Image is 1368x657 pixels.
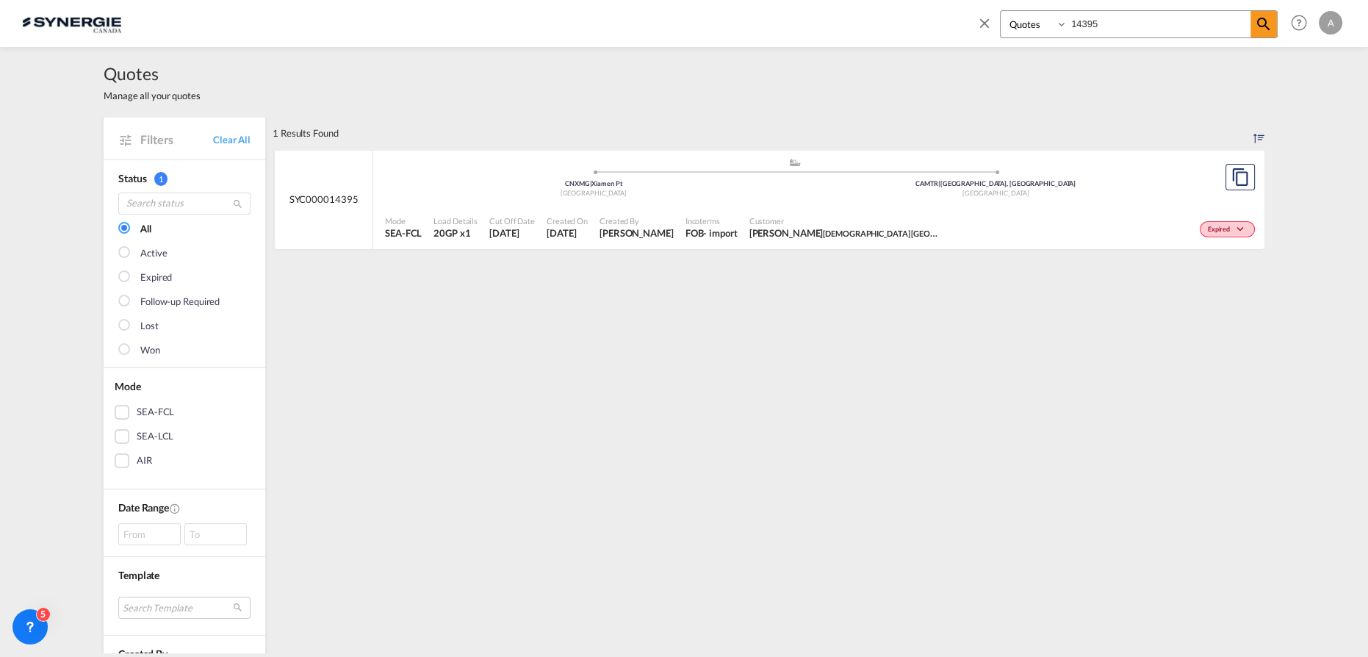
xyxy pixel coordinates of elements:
[1286,10,1311,35] span: Help
[1286,10,1319,37] div: Help
[1319,11,1342,35] div: A
[823,227,990,239] span: [DEMOGRAPHIC_DATA] [GEOGRAPHIC_DATA]
[22,7,121,40] img: 1f56c880d42311ef80fc7dca854c8e59.png
[1225,164,1255,190] button: Copy Quote
[275,150,1264,250] div: SYC000014395 assets/icons/custom/ship-fill.svgassets/icons/custom/roll-o-plane.svgOriginXiamen Pt...
[385,215,422,226] span: Mode
[1068,11,1250,37] input: Enter Quotation Number
[433,215,478,226] span: Load Details
[273,117,339,149] div: 1 Results Found
[289,193,359,206] span: SYC000014395
[118,501,169,514] span: Date Range
[115,453,254,468] md-checkbox: AIR
[137,429,173,444] div: SEA-LCL
[703,226,737,240] div: - import
[685,215,738,226] span: Incoterms
[154,172,168,186] span: 1
[118,523,251,545] span: From To
[600,215,674,226] span: Created By
[184,523,247,545] div: To
[140,319,159,334] div: Lost
[915,179,1076,187] span: CAMTR [GEOGRAPHIC_DATA], [GEOGRAPHIC_DATA]
[1253,117,1264,149] div: Sort by: Created On
[140,295,220,309] div: Follow-up Required
[938,179,940,187] span: |
[1255,15,1272,33] md-icon: icon-magnify
[489,226,535,240] span: 28 Aug 2025
[489,215,535,226] span: Cut Off Date
[749,226,940,240] span: FADIA FADIA SALAH JERUSALEM
[433,226,478,240] span: 20GP x 1
[140,222,151,237] div: All
[140,246,167,261] div: Active
[115,405,254,420] md-checkbox: SEA-FCL
[104,89,201,102] span: Manage all your quotes
[115,380,141,392] span: Mode
[1250,11,1277,37] span: icon-magnify
[118,523,181,545] div: From
[137,453,152,468] div: AIR
[169,503,181,514] md-icon: Created On
[962,189,1029,197] span: [GEOGRAPHIC_DATA]
[118,569,159,581] span: Template
[213,133,251,146] a: Clear All
[118,193,251,215] input: Search status
[1200,221,1255,237] div: Change Status Here
[137,405,174,420] div: SEA-FCL
[976,10,1000,46] span: icon-close
[565,179,622,187] span: CNXMG Xiamen Pt
[600,226,674,240] span: Adriana Groposila
[140,343,160,358] div: Won
[118,172,146,184] span: Status
[385,226,422,240] span: SEA-FCL
[685,226,738,240] div: FOB import
[547,226,588,240] span: 28 Aug 2025
[561,189,627,197] span: [GEOGRAPHIC_DATA]
[976,15,993,31] md-icon: icon-close
[685,226,704,240] div: FOB
[786,159,804,166] md-icon: assets/icons/custom/ship-fill.svg
[1208,225,1234,235] span: Expired
[1234,226,1251,234] md-icon: icon-chevron-down
[140,270,172,285] div: Expired
[118,171,251,186] div: Status 1
[232,198,243,209] md-icon: icon-magnify
[749,215,940,226] span: Customer
[140,132,213,148] span: Filters
[115,429,254,444] md-checkbox: SEA-LCL
[590,179,592,187] span: |
[547,215,588,226] span: Created On
[104,62,201,85] span: Quotes
[1231,168,1249,186] md-icon: assets/icons/custom/copyQuote.svg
